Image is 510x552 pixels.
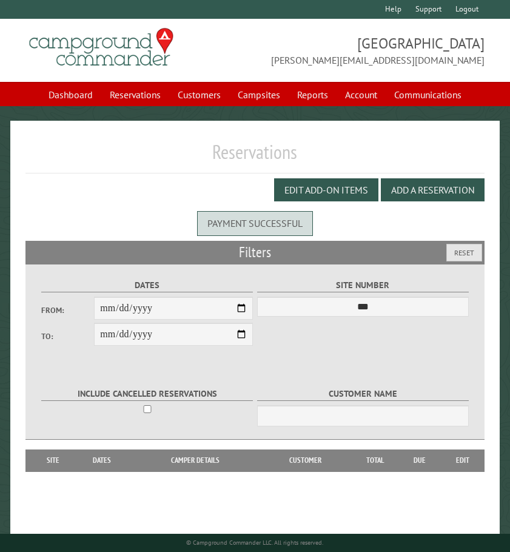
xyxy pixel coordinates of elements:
span: [GEOGRAPHIC_DATA] [PERSON_NAME][EMAIL_ADDRESS][DOMAIN_NAME] [255,33,485,67]
label: Dates [41,278,253,292]
label: Customer Name [257,387,469,401]
th: Customer [261,449,351,471]
th: Camper Details [130,449,261,471]
a: Dashboard [41,83,100,106]
a: Account [338,83,384,106]
th: Due [399,449,440,471]
label: From: [41,305,94,316]
a: Reports [290,83,335,106]
h1: Reservations [25,140,485,173]
label: Include Cancelled Reservations [41,387,253,401]
a: Reservations [102,83,168,106]
th: Site [32,449,74,471]
small: © Campground Commander LLC. All rights reserved. [186,539,323,547]
button: Edit Add-on Items [274,178,378,201]
button: Reset [446,244,482,261]
th: Dates [74,449,130,471]
label: Site Number [257,278,469,292]
a: Customers [170,83,228,106]
a: Communications [387,83,469,106]
th: Total [351,449,399,471]
label: To: [41,331,94,342]
th: Edit [440,449,485,471]
div: Payment successful [197,211,313,235]
button: Add a Reservation [381,178,485,201]
a: Campsites [230,83,287,106]
h2: Filters [25,241,485,264]
img: Campground Commander [25,24,177,71]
